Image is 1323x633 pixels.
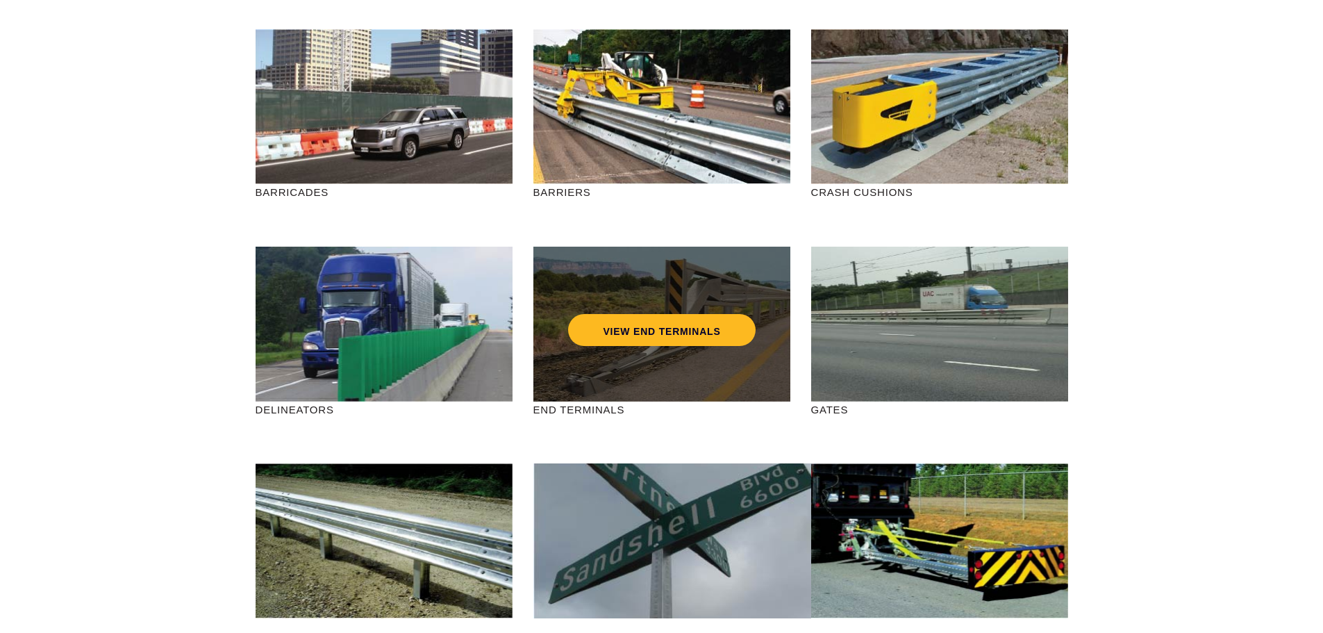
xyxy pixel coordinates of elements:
p: END TERMINALS [533,402,790,418]
p: GATES [811,402,1068,418]
p: BARRIERS [533,184,790,200]
p: CRASH CUSHIONS [811,184,1068,200]
p: BARRICADES [256,184,513,200]
p: DELINEATORS [256,402,513,418]
a: VIEW END TERMINALS [568,314,755,346]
